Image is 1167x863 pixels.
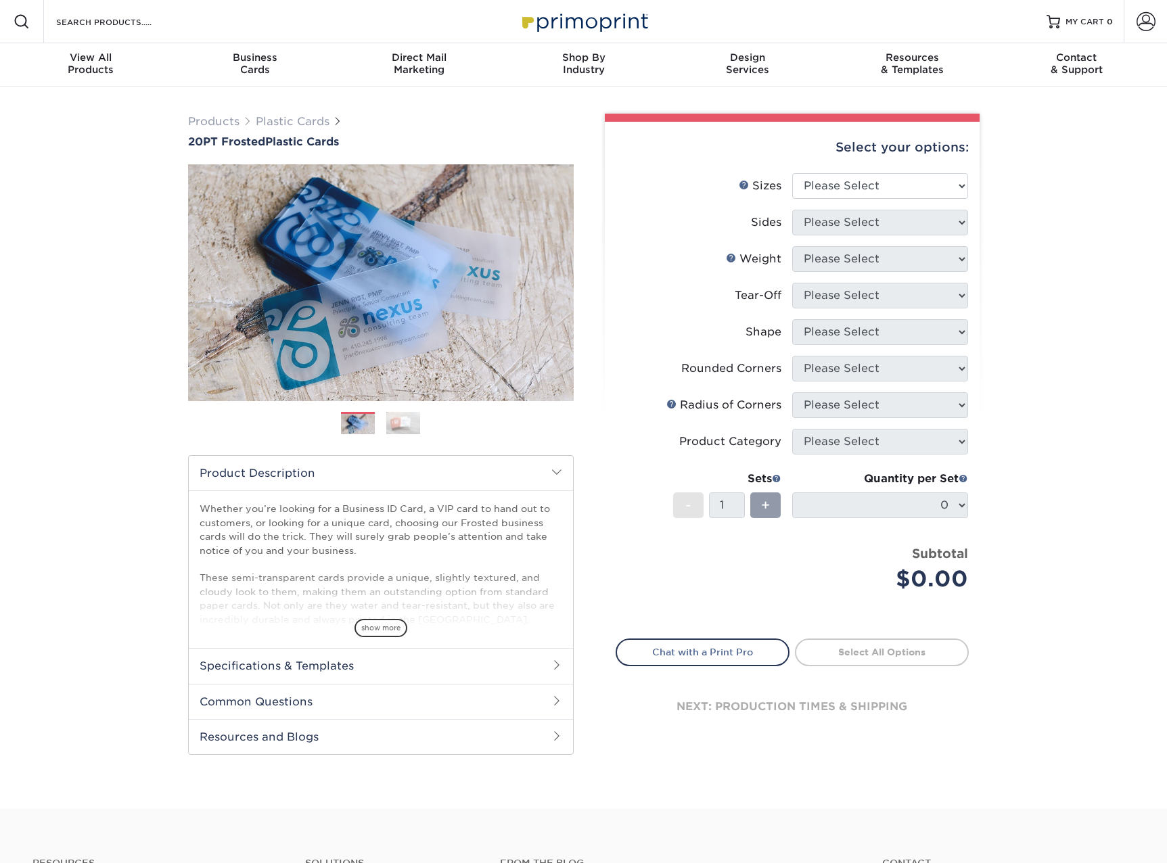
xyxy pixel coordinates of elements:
[802,563,968,595] div: $0.00
[189,648,573,683] h2: Specifications & Templates
[341,413,375,436] img: Plastic Cards 01
[994,51,1159,76] div: & Support
[830,51,994,76] div: & Templates
[994,51,1159,64] span: Contact
[354,619,407,637] span: show more
[256,115,329,128] a: Plastic Cards
[501,51,666,64] span: Shop By
[666,43,830,87] a: DesignServices
[9,51,173,76] div: Products
[188,135,574,148] h1: Plastic Cards
[792,471,968,487] div: Quantity per Set
[739,178,781,194] div: Sizes
[173,51,337,64] span: Business
[685,495,691,515] span: -
[188,115,239,128] a: Products
[173,43,337,87] a: BusinessCards
[337,51,501,64] span: Direct Mail
[1066,16,1104,28] span: MY CART
[173,51,337,76] div: Cards
[516,7,651,36] img: Primoprint
[501,43,666,87] a: Shop ByIndustry
[795,638,969,666] a: Select All Options
[679,434,781,450] div: Product Category
[189,456,573,490] h2: Product Description
[666,397,781,413] div: Radius of Corners
[188,135,574,148] a: 20PT FrostedPlastic Cards
[189,684,573,719] h2: Common Questions
[735,287,781,304] div: Tear-Off
[189,719,573,754] h2: Resources and Blogs
[616,122,969,173] div: Select your options:
[616,666,969,747] div: next: production times & shipping
[666,51,830,76] div: Services
[726,251,781,267] div: Weight
[751,214,781,231] div: Sides
[912,546,968,561] strong: Subtotal
[746,324,781,340] div: Shape
[830,43,994,87] a: Resources& Templates
[673,471,781,487] div: Sets
[501,51,666,76] div: Industry
[188,135,265,148] span: 20PT Frosted
[666,51,830,64] span: Design
[616,638,790,666] a: Chat with a Print Pro
[188,149,574,416] img: 20PT Frosted 01
[9,51,173,64] span: View All
[337,51,501,76] div: Marketing
[994,43,1159,87] a: Contact& Support
[761,495,770,515] span: +
[200,502,562,806] p: Whether you’re looking for a Business ID Card, a VIP card to hand out to customers, or looking fo...
[386,411,420,435] img: Plastic Cards 02
[9,43,173,87] a: View AllProducts
[681,360,781,377] div: Rounded Corners
[830,51,994,64] span: Resources
[1107,17,1113,26] span: 0
[337,43,501,87] a: Direct MailMarketing
[55,14,187,30] input: SEARCH PRODUCTS.....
